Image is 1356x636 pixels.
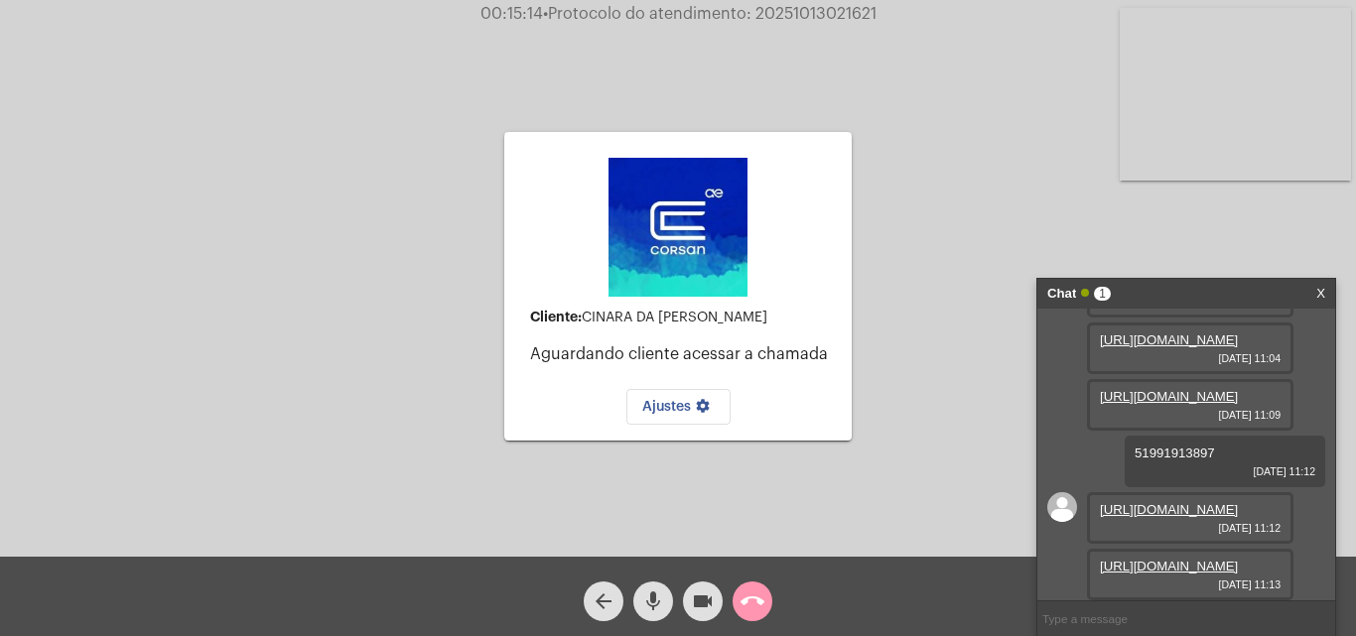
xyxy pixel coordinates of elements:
span: 51991913897 [1135,445,1215,460]
mat-icon: mic [641,589,665,613]
p: Aguardando cliente acessar a chamada [530,345,836,363]
span: 1 [1094,287,1111,301]
a: [URL][DOMAIN_NAME] [1100,502,1238,517]
span: 00:15:14 [480,6,543,22]
a: X [1316,279,1325,309]
img: d4669ae0-8c07-2337-4f67-34b0df7f5ae4.jpeg [609,158,747,297]
input: Type a message [1037,601,1335,636]
strong: Chat [1047,279,1076,309]
a: [URL][DOMAIN_NAME] [1100,559,1238,573]
mat-icon: arrow_back [592,589,615,613]
mat-icon: videocam [691,589,715,613]
span: Online [1081,289,1089,297]
a: [URL][DOMAIN_NAME] [1100,332,1238,347]
span: • [543,6,548,22]
span: [DATE] 11:12 [1135,465,1315,477]
button: Ajustes [626,389,731,425]
div: CINARA DA [PERSON_NAME] [530,310,836,325]
mat-icon: settings [691,398,715,422]
span: [DATE] 11:12 [1100,522,1281,534]
strong: Cliente: [530,310,582,323]
span: [DATE] 11:13 [1100,578,1281,590]
span: Protocolo do atendimento: 20251013021621 [543,6,877,22]
mat-icon: call_end [741,589,764,613]
span: Ajustes [642,400,715,414]
span: [DATE] 11:04 [1100,352,1281,364]
a: [URL][DOMAIN_NAME] [1100,389,1238,404]
span: [DATE] 11:09 [1100,409,1281,421]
